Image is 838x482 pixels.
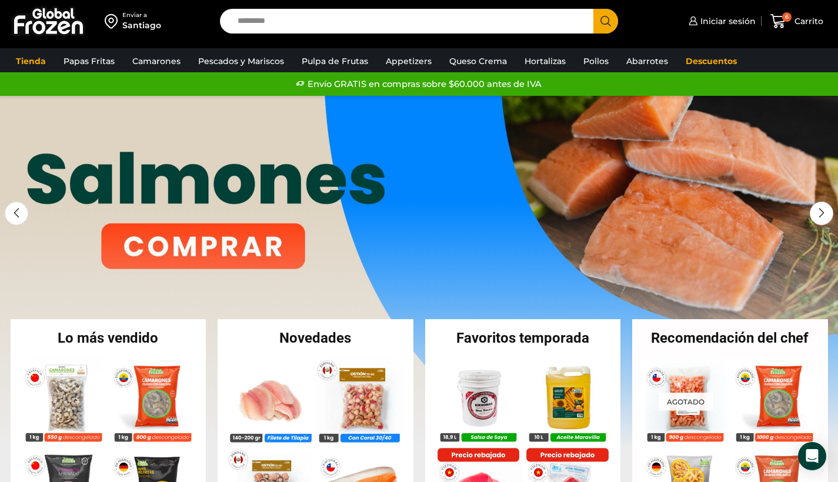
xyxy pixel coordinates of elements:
[798,442,826,470] div: Open Intercom Messenger
[122,19,161,31] div: Santiago
[767,8,826,35] a: 6 Carrito
[620,50,674,72] a: Abarrotes
[296,50,374,72] a: Pulpa de Frutas
[593,9,618,34] button: Search button
[425,331,621,345] h2: Favoritos temporada
[218,331,413,345] h2: Novedades
[577,50,615,72] a: Pollos
[632,331,828,345] h2: Recomendación del chef
[192,50,290,72] a: Pescados y Mariscos
[10,50,52,72] a: Tienda
[686,9,756,33] a: Iniciar sesión
[519,50,572,72] a: Hortalizas
[11,331,206,345] h2: Lo más vendido
[105,11,122,31] img: address-field-icon.svg
[659,392,713,410] p: Agotado
[380,50,438,72] a: Appetizers
[792,15,823,27] span: Carrito
[810,202,833,225] div: Next slide
[5,202,28,225] div: Previous slide
[443,50,513,72] a: Queso Crema
[122,11,161,19] div: Enviar a
[126,50,186,72] a: Camarones
[680,50,743,72] a: Descuentos
[782,12,792,22] span: 6
[58,50,121,72] a: Papas Fritas
[697,15,756,27] span: Iniciar sesión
